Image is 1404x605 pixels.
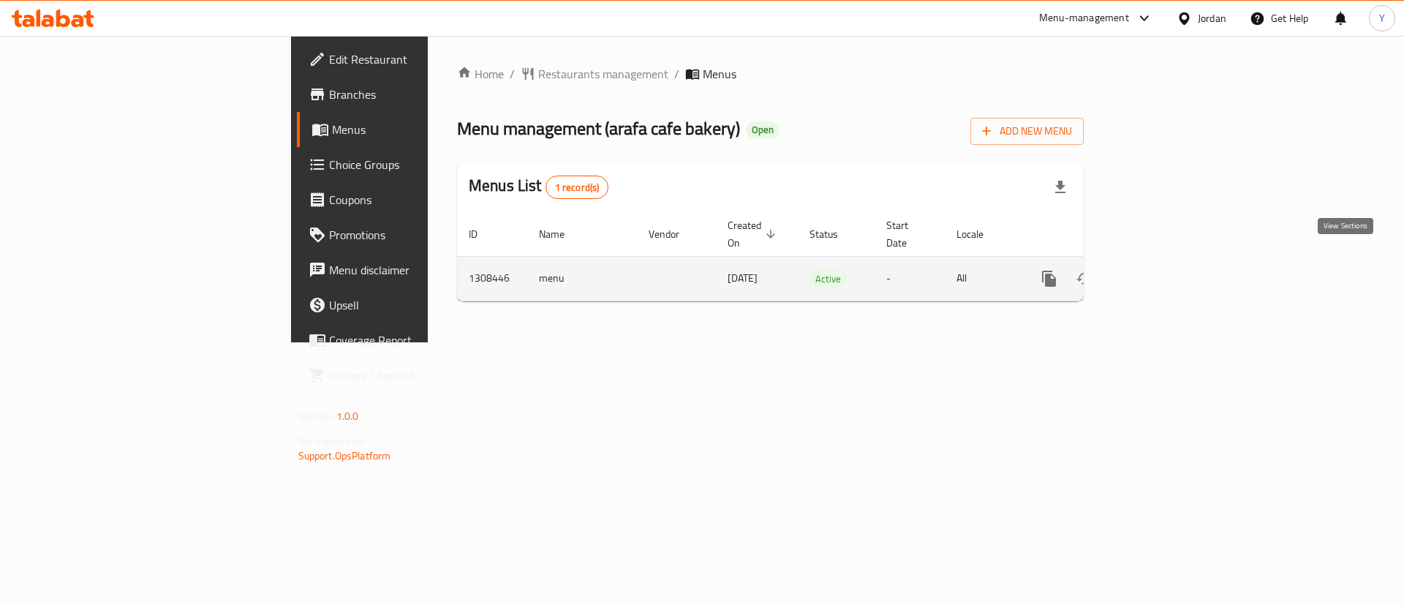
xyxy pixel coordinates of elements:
a: Coupons [297,182,526,217]
td: All [945,256,1020,301]
span: ID [469,225,497,243]
a: Edit Restaurant [297,42,526,77]
span: Active [809,271,847,288]
span: Menu management ( arafa cafe bakery ) [457,112,740,145]
span: Get support on: [298,432,366,451]
td: menu [527,256,637,301]
span: Open [746,124,780,136]
button: Change Status [1067,261,1102,296]
span: Restaurants management [538,65,668,83]
a: Promotions [297,217,526,252]
nav: breadcrumb [457,65,1084,83]
a: Choice Groups [297,147,526,182]
span: Choice Groups [329,156,514,173]
span: Start Date [886,217,927,252]
button: more [1032,261,1067,296]
div: Jordan [1198,10,1226,26]
span: Add New Menu [982,122,1072,140]
th: Actions [1020,212,1184,257]
a: Menu disclaimer [297,252,526,288]
span: Grocery Checklist [329,367,514,384]
span: Coupons [329,191,514,208]
span: 1.0.0 [336,407,359,426]
span: Menus [332,121,514,138]
table: enhanced table [457,212,1184,301]
div: Export file [1043,170,1078,205]
span: Y [1379,10,1385,26]
h2: Menus List [469,175,608,199]
span: Edit Restaurant [329,50,514,68]
span: Version: [298,407,334,426]
a: Upsell [297,288,526,323]
span: Vendor [649,225,698,243]
span: Created On [728,217,780,252]
div: Active [809,270,847,288]
div: Open [746,121,780,139]
a: Grocery Checklist [297,358,526,393]
span: Upsell [329,296,514,314]
div: Menu-management [1039,10,1129,27]
span: Menu disclaimer [329,261,514,279]
a: Support.OpsPlatform [298,446,391,465]
a: Branches [297,77,526,112]
span: [DATE] [728,268,758,288]
span: Status [809,225,857,243]
span: 1 record(s) [546,181,608,195]
span: Name [539,225,584,243]
span: Promotions [329,226,514,244]
li: / [674,65,679,83]
a: Coverage Report [297,323,526,358]
div: Total records count [546,176,609,199]
span: Branches [329,86,514,103]
td: - [875,256,945,301]
span: Locale [956,225,1003,243]
button: Add New Menu [970,118,1084,145]
a: Restaurants management [521,65,668,83]
a: Menus [297,112,526,147]
span: Coverage Report [329,331,514,349]
span: Menus [703,65,736,83]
